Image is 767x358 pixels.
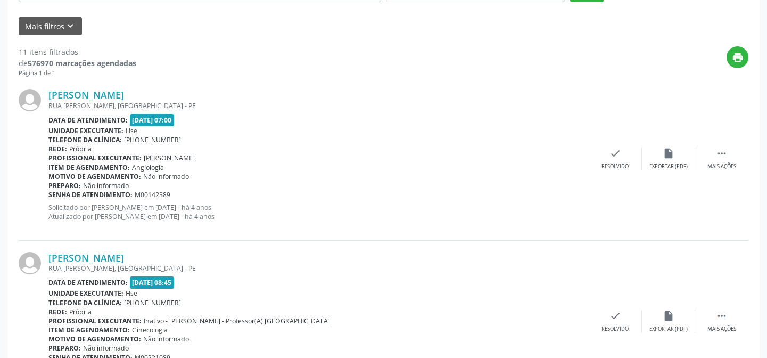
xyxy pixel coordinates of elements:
[48,116,128,125] b: Data de atendimento:
[48,144,67,153] b: Rede:
[83,181,129,190] span: Não informado
[48,344,81,353] b: Preparo:
[83,344,129,353] span: Não informado
[707,163,736,170] div: Mais ações
[48,89,124,101] a: [PERSON_NAME]
[716,148,728,159] i: 
[19,17,82,36] button: Mais filtroskeyboard_arrow_down
[609,310,621,322] i: check
[19,69,136,78] div: Página 1 de 1
[144,153,195,162] span: [PERSON_NAME]
[48,307,67,316] b: Rede:
[48,163,130,172] b: Item de agendamento:
[19,252,41,274] img: img
[144,316,330,326] span: Inativo - [PERSON_NAME] - Professor(A) [GEOGRAPHIC_DATA]
[716,310,728,322] i: 
[48,264,589,273] div: RUA [PERSON_NAME], [GEOGRAPHIC_DATA] - PE
[135,190,170,199] span: M00142389
[64,20,76,32] i: keyboard_arrow_down
[707,326,736,333] div: Mais ações
[19,46,136,58] div: 11 itens filtrados
[727,46,748,68] button: print
[69,144,92,153] span: Própria
[124,298,181,307] span: [PHONE_NUMBER]
[126,289,137,298] span: Hse
[143,335,189,344] span: Não informado
[48,278,128,287] b: Data de atendimento:
[732,52,744,63] i: print
[48,181,81,190] b: Preparo:
[609,148,621,159] i: check
[126,126,137,135] span: Hse
[48,126,123,135] b: Unidade executante:
[48,172,141,181] b: Motivo de agendamento:
[48,335,141,344] b: Motivo de agendamento:
[601,326,629,333] div: Resolvido
[69,307,92,316] span: Própria
[130,114,175,126] span: [DATE] 07:00
[28,58,136,68] strong: 576970 marcações agendadas
[132,163,164,172] span: Angiologia
[48,203,589,221] p: Solicitado por [PERSON_NAME] em [DATE] - há 4 anos Atualizado por [PERSON_NAME] em [DATE] - há 4 ...
[48,190,133,199] b: Senha de atendimento:
[48,252,124,264] a: [PERSON_NAME]
[663,310,674,322] i: insert_drive_file
[48,316,142,326] b: Profissional executante:
[48,153,142,162] b: Profissional executante:
[48,135,122,144] b: Telefone da clínica:
[649,163,688,170] div: Exportar (PDF)
[601,163,629,170] div: Resolvido
[143,172,189,181] span: Não informado
[48,101,589,110] div: RUA [PERSON_NAME], [GEOGRAPHIC_DATA] - PE
[124,135,181,144] span: [PHONE_NUMBER]
[663,148,674,159] i: insert_drive_file
[19,89,41,111] img: img
[48,298,122,307] b: Telefone da clínica:
[649,326,688,333] div: Exportar (PDF)
[19,58,136,69] div: de
[48,289,123,298] b: Unidade executante:
[48,326,130,335] b: Item de agendamento:
[132,326,168,335] span: Ginecologia
[130,276,175,289] span: [DATE] 08:45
